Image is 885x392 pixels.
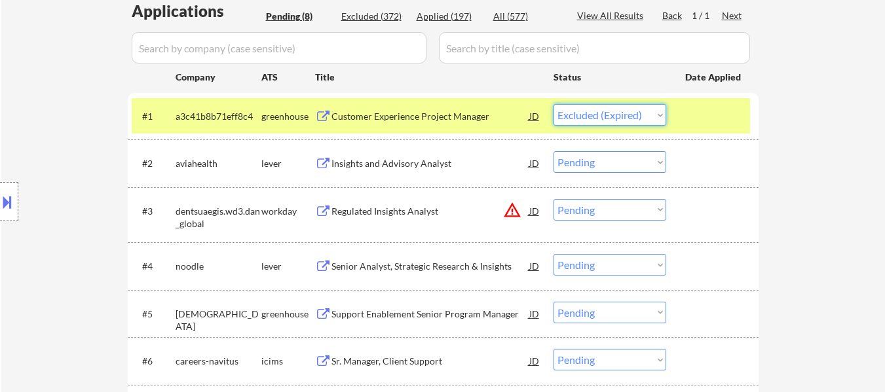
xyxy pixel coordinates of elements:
div: 1 / 1 [692,9,722,22]
input: Search by company (case sensitive) [132,32,426,63]
div: careers-navitus [176,355,261,368]
div: Applications [132,3,261,19]
div: Support Enablement Senior Program Manager [331,308,529,321]
button: warning_amber [503,201,521,219]
div: Company [176,71,261,84]
div: Back [662,9,683,22]
div: Insights and Advisory Analyst [331,157,529,170]
div: JD [528,349,541,372]
div: lever [261,260,315,273]
div: JD [528,151,541,175]
div: Date Applied [685,71,743,84]
div: icims [261,355,315,368]
div: JD [528,104,541,128]
div: Customer Experience Project Manager [331,110,529,123]
div: lever [261,157,315,170]
div: greenhouse [261,308,315,321]
div: Sr. Manager, Client Support [331,355,529,368]
div: JD [528,302,541,325]
div: Applied (197) [417,10,482,23]
div: View All Results [577,9,647,22]
div: Pending (8) [266,10,331,23]
div: Status [554,65,666,88]
div: greenhouse [261,110,315,123]
div: Senior Analyst, Strategic Research & Insights [331,260,529,273]
div: Excluded (372) [341,10,407,23]
div: #6 [142,355,165,368]
div: JD [528,254,541,277]
div: Next [722,9,743,22]
div: JD [528,199,541,223]
div: Regulated Insights Analyst [331,205,529,218]
div: ATS [261,71,315,84]
div: All (577) [493,10,559,23]
input: Search by title (case sensitive) [439,32,750,63]
div: workday [261,205,315,218]
div: Title [315,71,541,84]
